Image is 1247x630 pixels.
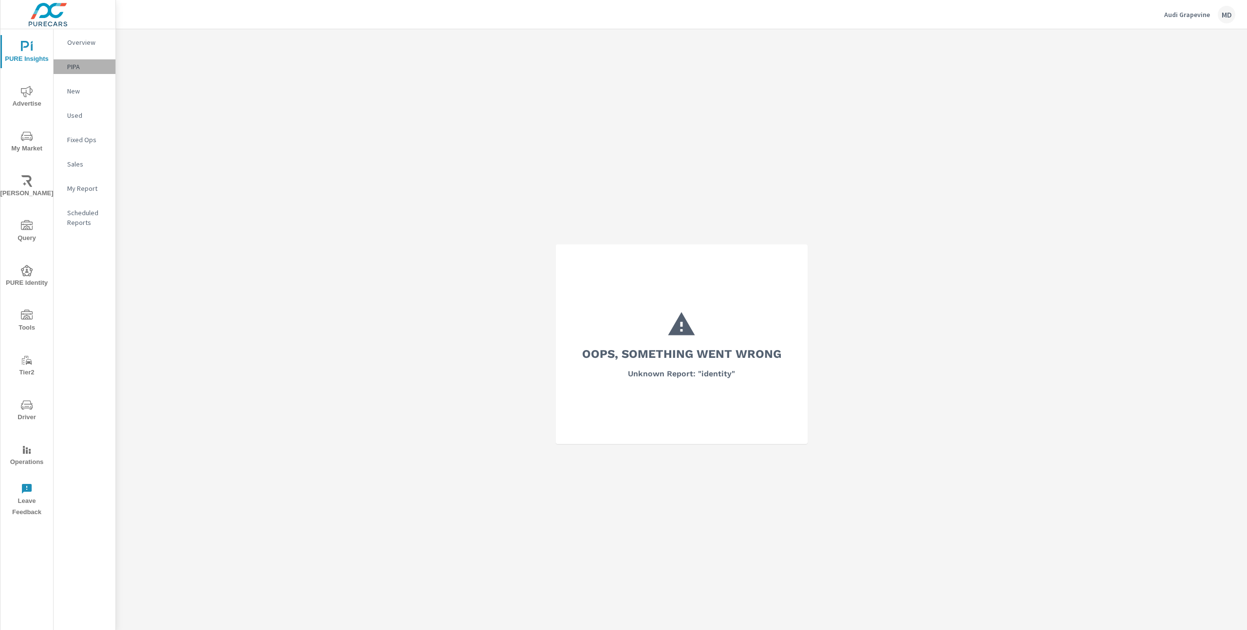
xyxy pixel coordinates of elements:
span: Tools [3,310,50,334]
span: Driver [3,399,50,423]
p: PIPA [67,62,108,72]
p: Used [67,111,108,120]
div: Used [54,108,115,123]
span: Advertise [3,86,50,110]
span: Tier2 [3,354,50,378]
div: Scheduled Reports [54,205,115,230]
span: [PERSON_NAME] [3,175,50,199]
p: Overview [67,37,108,47]
span: Operations [3,444,50,468]
div: MD [1218,6,1235,23]
span: Query [3,220,50,244]
div: Sales [54,157,115,171]
div: PIPA [54,59,115,74]
p: Sales [67,159,108,169]
div: My Report [54,181,115,196]
p: New [67,86,108,96]
h3: Oops, something went wrong [582,346,781,362]
p: Fixed Ops [67,135,108,145]
span: PURE Identity [3,265,50,289]
span: My Market [3,130,50,154]
span: Leave Feedback [3,483,50,518]
div: nav menu [0,29,53,522]
div: Overview [54,35,115,50]
span: PURE Insights [3,41,50,65]
p: Scheduled Reports [67,208,108,227]
h6: Unknown Report: "identity" [628,369,735,379]
p: Audi Grapevine [1164,10,1210,19]
div: Fixed Ops [54,132,115,147]
div: New [54,84,115,98]
p: My Report [67,184,108,193]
